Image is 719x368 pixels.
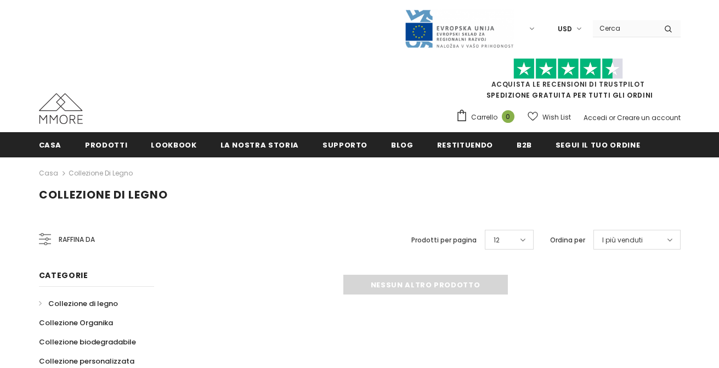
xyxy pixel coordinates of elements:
[556,140,640,150] span: Segui il tuo ordine
[542,112,571,123] span: Wish List
[39,356,134,366] span: Collezione personalizzata
[59,234,95,246] span: Raffina da
[391,132,414,157] a: Blog
[85,140,127,150] span: Prodotti
[39,270,88,281] span: Categorie
[404,24,514,33] a: Javni Razpis
[491,80,645,89] a: Acquista le recensioni di TrustPilot
[39,93,83,124] img: Casi MMORE
[593,20,656,36] input: Search Site
[617,113,681,122] a: Creare un account
[39,337,136,347] span: Collezione biodegradabile
[437,132,493,157] a: Restituendo
[404,9,514,49] img: Javni Razpis
[39,167,58,180] a: Casa
[411,235,477,246] label: Prodotti per pagina
[39,332,136,352] a: Collezione biodegradabile
[517,132,532,157] a: B2B
[556,132,640,157] a: Segui il tuo ordine
[558,24,572,35] span: USD
[69,168,133,178] a: Collezione di legno
[39,132,62,157] a: Casa
[471,112,497,123] span: Carrello
[151,140,196,150] span: Lookbook
[513,58,623,80] img: Fidati di Pilot Stars
[39,313,113,332] a: Collezione Organika
[391,140,414,150] span: Blog
[494,235,500,246] span: 12
[528,107,571,127] a: Wish List
[584,113,607,122] a: Accedi
[39,318,113,328] span: Collezione Organika
[456,63,681,100] span: SPEDIZIONE GRATUITA PER TUTTI GLI ORDINI
[39,140,62,150] span: Casa
[322,132,367,157] a: supporto
[437,140,493,150] span: Restituendo
[609,113,615,122] span: or
[602,235,643,246] span: I più venduti
[502,110,514,123] span: 0
[456,109,520,126] a: Carrello 0
[39,187,168,202] span: Collezione di legno
[85,132,127,157] a: Prodotti
[220,132,299,157] a: La nostra storia
[322,140,367,150] span: supporto
[48,298,118,309] span: Collezione di legno
[39,294,118,313] a: Collezione di legno
[550,235,585,246] label: Ordina per
[517,140,532,150] span: B2B
[151,132,196,157] a: Lookbook
[220,140,299,150] span: La nostra storia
